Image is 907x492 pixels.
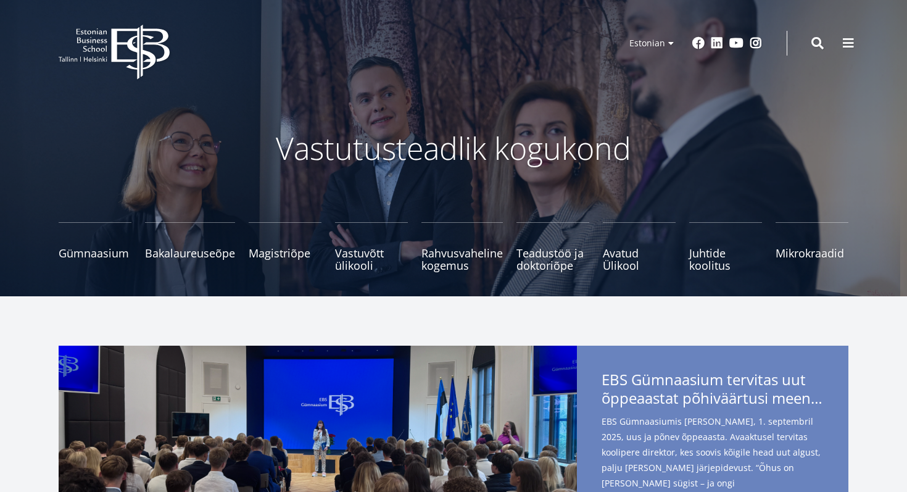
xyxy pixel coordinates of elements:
a: Mikrokraadid [776,222,848,272]
a: Bakalaureuseõpe [145,222,235,272]
a: Rahvusvaheline kogemus [421,222,503,272]
span: Mikrokraadid [776,247,848,259]
span: EBS Gümnaasium tervitas uut [602,370,824,411]
span: Teadustöö ja doktoriõpe [516,247,589,272]
a: Teadustöö ja doktoriõpe [516,222,589,272]
span: Avatud Ülikool [603,247,676,272]
span: Bakalaureuseõpe [145,247,235,259]
a: Facebook [692,37,705,49]
a: Youtube [729,37,743,49]
span: Magistriõpe [249,247,321,259]
a: Instagram [750,37,762,49]
a: Linkedin [711,37,723,49]
span: Vastuvõtt ülikooli [335,247,408,272]
span: Juhtide koolitus [689,247,762,272]
a: Gümnaasium [59,222,131,272]
span: õppeaastat põhiväärtusi meenutades [602,389,824,407]
span: Rahvusvaheline kogemus [421,247,503,272]
span: Gümnaasium [59,247,131,259]
a: Avatud Ülikool [603,222,676,272]
a: Juhtide koolitus [689,222,762,272]
a: Vastuvõtt ülikooli [335,222,408,272]
a: Magistriõpe [249,222,321,272]
p: Vastutusteadlik kogukond [126,130,781,167]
